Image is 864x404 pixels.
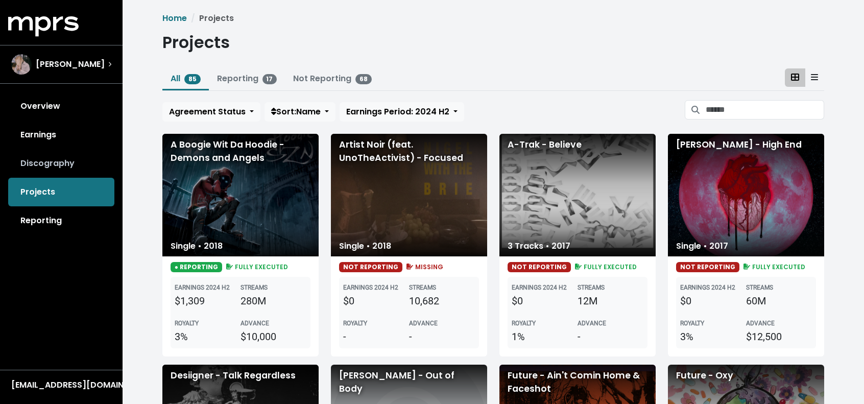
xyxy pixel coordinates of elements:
[175,293,241,308] div: $1,309
[175,320,199,327] b: ROYALTY
[741,263,806,271] span: FULLY EXECUTED
[340,102,464,122] button: Earnings Period: 2024 H2
[680,284,735,291] b: EARNINGS 2024 H2
[404,263,444,271] span: MISSING
[355,74,372,84] span: 68
[746,284,773,291] b: STREAMS
[409,329,475,344] div: -
[676,262,739,272] span: NOT REPORTING
[578,320,606,327] b: ADVANCE
[217,73,277,84] a: Reporting17
[8,206,114,235] a: Reporting
[680,293,746,308] div: $0
[499,134,656,256] div: A-Trak - Believe
[409,320,438,327] b: ADVANCE
[241,329,306,344] div: $10,000
[343,329,409,344] div: -
[8,149,114,178] a: Discography
[162,12,187,24] a: Home
[241,293,306,308] div: 280M
[578,293,643,308] div: 12M
[224,263,289,271] span: FULLY EXECUTED
[171,73,201,84] a: All85
[343,320,367,327] b: ROYALTY
[512,293,578,308] div: $0
[668,134,824,256] div: [PERSON_NAME] - High End
[162,102,260,122] button: Agreement Status
[241,284,268,291] b: STREAMS
[508,262,571,272] span: NOT REPORTING
[746,329,812,344] div: $12,500
[171,262,222,272] span: ● REPORTING
[409,293,475,308] div: 10,682
[346,106,449,117] span: Earnings Period: 2024 H2
[791,73,799,81] svg: Card View
[11,379,111,391] div: [EMAIL_ADDRESS][DOMAIN_NAME]
[573,263,637,271] span: FULLY EXECUTED
[162,134,319,256] div: A Boogie Wit Da Hoodie - Demons and Angels
[339,262,402,272] span: NOT REPORTING
[343,284,398,291] b: EARNINGS 2024 H2
[331,236,399,256] div: Single • 2018
[8,20,79,32] a: mprs logo
[262,74,277,84] span: 17
[680,320,704,327] b: ROYALTY
[706,100,824,120] input: Search projects
[8,92,114,121] a: Overview
[162,33,230,52] h1: Projects
[184,74,201,84] span: 85
[746,293,812,308] div: 60M
[162,236,231,256] div: Single • 2018
[293,73,372,84] a: Not Reporting68
[512,329,578,344] div: 1%
[668,236,736,256] div: Single • 2017
[175,329,241,344] div: 3%
[36,58,105,70] span: [PERSON_NAME]
[746,320,775,327] b: ADVANCE
[343,293,409,308] div: $0
[8,121,114,149] a: Earnings
[811,73,818,81] svg: Table View
[8,378,114,392] button: [EMAIL_ADDRESS][DOMAIN_NAME]
[241,320,269,327] b: ADVANCE
[169,106,246,117] span: Agreement Status
[162,12,824,25] nav: breadcrumb
[680,329,746,344] div: 3%
[578,284,605,291] b: STREAMS
[331,134,487,256] div: Artist Noir (feat. UnoTheActivist) - Focused
[409,284,436,291] b: STREAMS
[512,320,536,327] b: ROYALTY
[187,12,234,25] li: Projects
[578,329,643,344] div: -
[512,284,567,291] b: EARNINGS 2024 H2
[265,102,335,122] button: Sort:Name
[271,106,321,117] span: Sort: Name
[11,54,32,75] img: The selected account / producer
[499,236,579,256] div: 3 Tracks • 2017
[175,284,230,291] b: EARNINGS 2024 H2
